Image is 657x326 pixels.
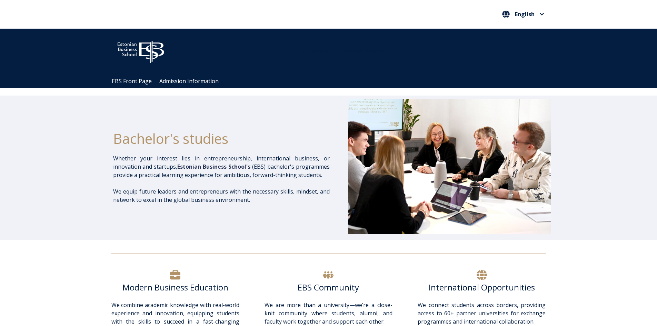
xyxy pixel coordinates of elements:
[113,154,330,179] p: Whether your interest lies in entrepreneurship, international business, or innovation and startup...
[112,77,152,85] a: EBS Front Page
[500,9,546,20] button: English
[113,187,330,204] p: We equip future leaders and entrepreneurs with the necessary skills, mindset, and network to exce...
[418,282,546,293] h6: International Opportunities
[159,77,219,85] a: Admission Information
[265,282,392,293] h6: EBS Community
[177,163,250,170] span: Estonian Business School's
[515,11,535,17] span: English
[113,130,330,147] h1: Bachelor's studies
[111,36,170,65] img: ebs_logo2016_white
[418,301,546,326] p: We connect students across borders, providing access to 60+ partner universities for exchange pro...
[111,282,239,293] h6: Modern Business Education
[500,9,546,20] nav: Select your language
[348,99,551,234] img: Bachelor's at EBS
[303,48,388,55] span: Community for Growth and Resp
[108,74,556,88] div: Navigation Menu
